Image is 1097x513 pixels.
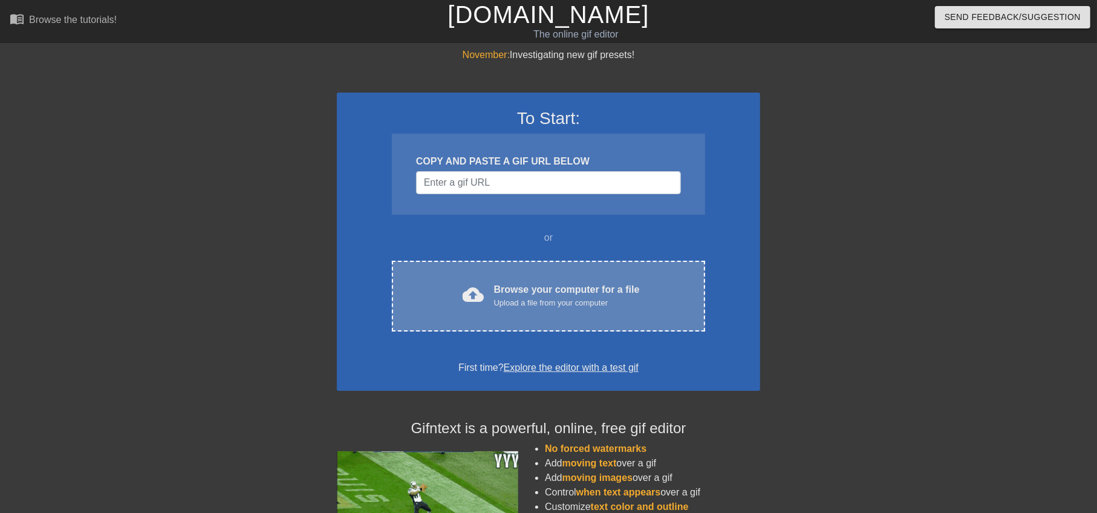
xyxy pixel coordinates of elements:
[353,361,744,375] div: First time?
[562,472,633,483] span: moving images
[504,362,639,373] a: Explore the editor with a test gif
[416,154,681,169] div: COPY AND PASTE A GIF URL BELOW
[591,502,689,512] span: text color and outline
[448,1,649,28] a: [DOMAIN_NAME]
[545,443,646,454] span: No forced watermarks
[10,11,24,26] span: menu_book
[368,230,729,245] div: or
[545,456,760,471] li: Add over a gif
[545,471,760,485] li: Add over a gif
[494,297,640,309] div: Upload a file from your computer
[945,10,1081,25] span: Send Feedback/Suggestion
[562,458,617,468] span: moving text
[29,15,117,25] div: Browse the tutorials!
[337,420,760,437] h4: Gifntext is a powerful, online, free gif editor
[463,284,484,306] span: cloud_upload
[416,171,681,194] input: Username
[10,11,117,30] a: Browse the tutorials!
[353,108,744,129] h3: To Start:
[935,6,1090,28] button: Send Feedback/Suggestion
[494,283,640,309] div: Browse your computer for a file
[576,487,661,497] span: when text appears
[372,27,781,42] div: The online gif editor
[337,48,760,62] div: Investigating new gif presets!
[463,50,510,60] span: November:
[545,485,760,500] li: Control over a gif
